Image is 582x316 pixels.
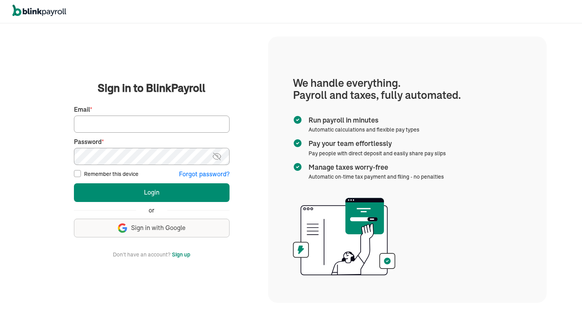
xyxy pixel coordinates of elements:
[293,195,395,278] img: illustration
[309,173,444,180] span: Automatic on-time tax payment and filing - no penalties
[172,250,190,259] button: Sign up
[131,223,186,232] span: Sign in with Google
[74,137,230,146] label: Password
[309,115,416,125] span: Run payroll in minutes
[309,150,446,157] span: Pay people with direct deposit and easily share pay slips
[293,139,302,148] img: checkmark
[12,5,66,16] img: logo
[293,77,522,101] h1: We handle everything. Payroll and taxes, fully automated.
[74,116,230,133] input: Your email address
[293,162,302,172] img: checkmark
[74,219,230,237] button: Sign in with Google
[118,223,127,233] img: google
[98,80,205,96] span: Sign in to BlinkPayroll
[74,183,230,202] button: Login
[309,162,441,172] span: Manage taxes worry-free
[309,126,419,133] span: Automatic calculations and flexible pay types
[74,105,230,114] label: Email
[212,152,222,161] img: eye
[149,206,154,215] span: or
[113,250,170,259] span: Don't have an account?
[293,115,302,125] img: checkmark
[84,170,138,178] label: Remember this device
[309,139,443,149] span: Pay your team effortlessly
[179,170,230,179] button: Forgot password?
